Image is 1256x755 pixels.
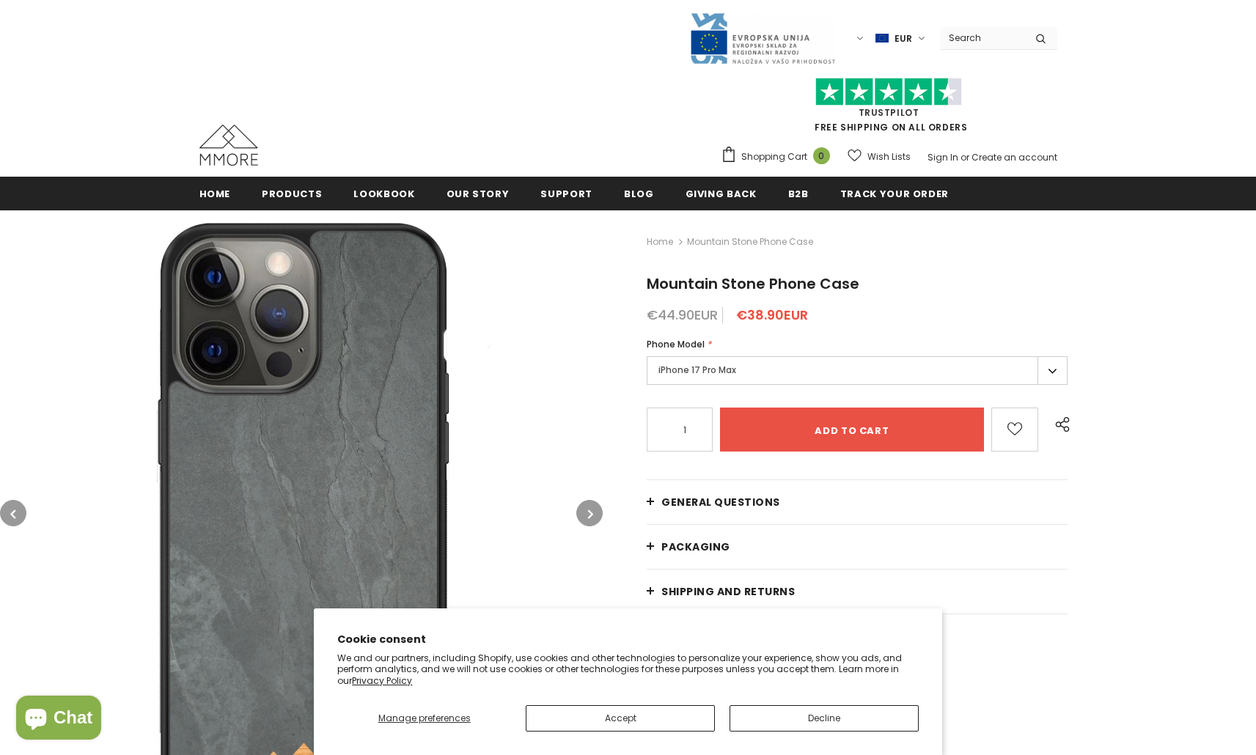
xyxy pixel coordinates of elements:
input: Search Site [940,27,1024,48]
a: Products [262,177,322,210]
span: €44.90EUR [647,306,718,324]
img: Trust Pilot Stars [815,78,962,106]
inbox-online-store-chat: Shopify online store chat [12,696,106,743]
img: Javni Razpis [689,12,836,65]
a: PACKAGING [647,525,1068,569]
span: Shipping and returns [661,584,795,599]
span: €38.90EUR [736,306,808,324]
a: Home [199,177,231,210]
span: support [540,187,592,201]
span: Manage preferences [378,712,471,724]
button: Accept [526,705,715,732]
p: We and our partners, including Shopify, use cookies and other technologies to personalize your ex... [337,652,919,687]
span: General Questions [661,495,780,509]
span: Mountain Stone Phone Case [647,273,859,294]
span: Blog [624,187,654,201]
a: Javni Razpis [689,32,836,44]
label: iPhone 17 Pro Max [647,356,1068,385]
input: Add to cart [720,408,983,452]
span: Our Story [447,187,510,201]
a: Blog [624,177,654,210]
a: Shipping and returns [647,570,1068,614]
img: MMORE Cases [199,125,258,166]
span: Track your order [840,187,949,201]
a: Privacy Policy [352,674,412,687]
span: FREE SHIPPING ON ALL ORDERS [721,84,1057,133]
span: EUR [895,32,912,46]
button: Decline [730,705,919,732]
span: B2B [788,187,809,201]
a: Our Story [447,177,510,210]
span: Shopping Cart [741,150,807,164]
span: Mountain Stone Phone Case [687,233,813,251]
a: Track your order [840,177,949,210]
span: Products [262,187,322,201]
span: Wish Lists [867,150,911,164]
span: Lookbook [353,187,414,201]
a: Giving back [686,177,757,210]
a: Create an account [972,151,1057,163]
span: 0 [813,147,830,164]
span: Home [199,187,231,201]
a: Lookbook [353,177,414,210]
a: Trustpilot [859,106,919,119]
a: B2B [788,177,809,210]
span: PACKAGING [661,539,730,554]
a: General Questions [647,480,1068,524]
a: Shopping Cart 0 [721,146,837,168]
span: or [961,151,969,163]
a: support [540,177,592,210]
a: Home [647,233,673,251]
h2: Cookie consent [337,632,919,647]
span: Giving back [686,187,757,201]
a: Sign In [928,151,958,163]
a: Wish Lists [848,144,911,169]
button: Manage preferences [337,705,511,732]
span: Phone Model [647,338,705,350]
